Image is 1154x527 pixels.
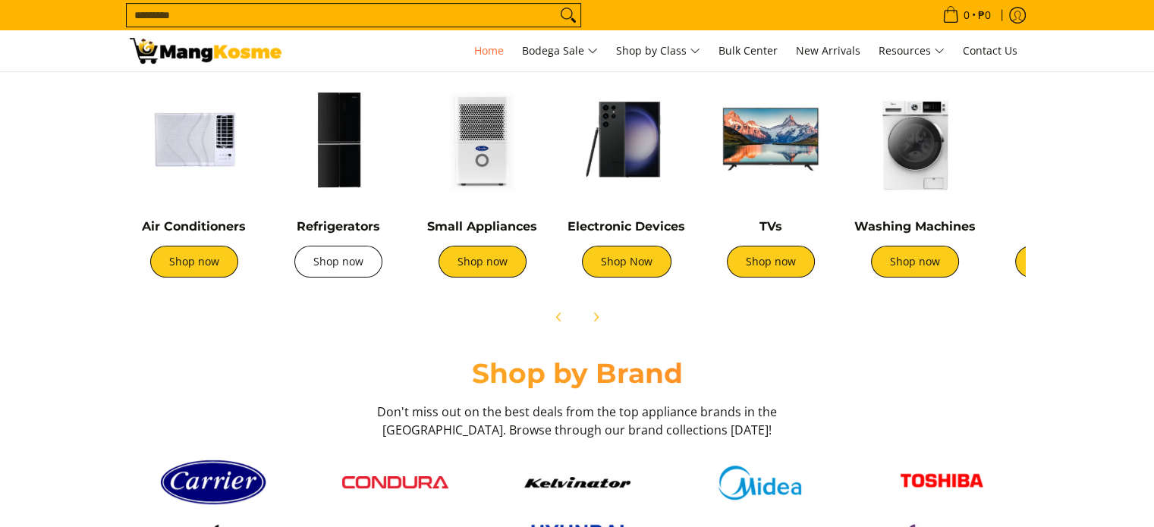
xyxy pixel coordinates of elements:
a: Bodega Sale [514,30,605,71]
a: Home [467,30,511,71]
img: Kelvinator button 9a26f67e caed 448c 806d e01e406ddbdc [524,477,630,488]
img: TVs [706,75,835,204]
a: Shop now [727,246,815,278]
img: Condura logo red [342,476,448,488]
a: Shop by Class [608,30,708,71]
a: Shop now [150,246,238,278]
span: Resources [879,42,945,61]
img: Mang Kosme: Your Home Appliances Warehouse Sale Partner! [130,38,281,64]
a: Toshiba logo [858,462,1025,503]
span: Bodega Sale [522,42,598,61]
a: Shop now [1015,246,1103,278]
img: Cookers [995,75,1124,204]
a: Shop Now [582,246,671,278]
h2: Shop by Brand [130,356,1025,391]
span: New Arrivals [796,43,860,58]
a: Resources [871,30,952,71]
a: Carrier logo 1 98356 9b90b2e1 0bd1 49ad 9aa2 9ddb2e94a36b [130,454,297,510]
span: • [938,7,995,24]
img: Electronic Devices [562,75,691,204]
a: Refrigerators [297,219,380,234]
button: Previous [542,300,576,334]
img: Refrigerators [274,75,403,204]
a: Condura logo red [312,476,479,488]
span: Shop by Class [616,42,700,61]
a: TVs [759,219,782,234]
h3: Don't miss out on the best deals from the top appliance brands in the [GEOGRAPHIC_DATA]. Browse t... [373,403,782,439]
img: Washing Machines [851,75,979,204]
img: Small Appliances [418,75,547,204]
a: Washing Machines [854,219,976,234]
button: Search [556,4,580,27]
a: Contact Us [955,30,1025,71]
a: Air Conditioners [142,219,246,234]
img: Toshiba logo [888,462,995,503]
img: Carrier logo 1 98356 9b90b2e1 0bd1 49ad 9aa2 9ddb2e94a36b [160,454,266,510]
a: Shop now [294,246,382,278]
a: Kelvinator button 9a26f67e caed 448c 806d e01e406ddbdc [494,477,661,488]
span: ₱0 [976,10,993,20]
nav: Main Menu [297,30,1025,71]
a: Electronic Devices [568,219,685,234]
a: Shop now [871,246,959,278]
span: 0 [961,10,972,20]
a: Shop now [439,246,527,278]
span: Bulk Center [718,43,778,58]
a: New Arrivals [788,30,868,71]
a: Small Appliances [427,219,537,234]
a: Bulk Center [711,30,785,71]
img: Midea logo 405e5d5e af7e 429b b899 c48f4df307b6 [706,466,813,500]
button: Next [579,300,612,334]
span: Home [474,43,504,58]
img: Air Conditioners [130,75,259,204]
a: Midea logo 405e5d5e af7e 429b b899 c48f4df307b6 [676,466,843,500]
span: Contact Us [963,43,1017,58]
